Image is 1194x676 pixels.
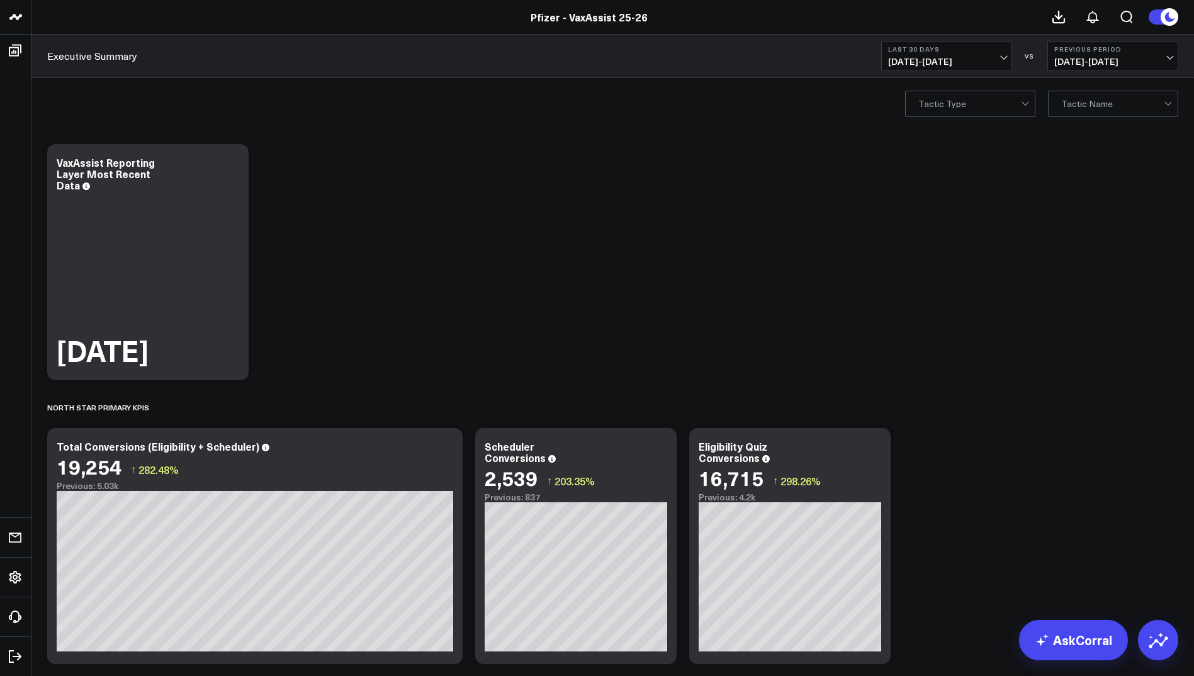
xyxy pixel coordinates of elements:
b: Previous Period [1054,45,1171,53]
div: 16,715 [699,466,763,489]
div: Previous: 5.03k [57,481,453,491]
span: ↑ [131,461,136,478]
div: 19,254 [57,455,121,478]
div: Scheduler Conversions [485,439,546,465]
div: Total Conversions (Eligibility + Scheduler) [57,439,259,453]
span: ↑ [547,473,552,489]
div: [DATE] [57,336,149,364]
div: North Star Primary KPIs [47,393,149,422]
div: Previous: 837 [485,492,667,502]
div: VS [1018,52,1041,60]
span: 282.48% [138,463,179,476]
div: VaxAssist Reporting Layer Most Recent Data [57,155,155,192]
button: Last 30 Days[DATE]-[DATE] [881,41,1012,71]
span: ↑ [773,473,778,489]
div: 2,539 [485,466,538,489]
a: Executive Summary [47,49,137,63]
span: 203.35% [555,474,595,488]
a: Pfizer - VaxAssist 25-26 [531,10,648,24]
div: Previous: 4.2k [699,492,881,502]
b: Last 30 Days [888,45,1005,53]
span: [DATE] - [DATE] [1054,57,1171,67]
a: AskCorral [1019,620,1128,660]
span: 298.26% [780,474,821,488]
div: Eligibility Quiz Conversions [699,439,767,465]
button: Previous Period[DATE]-[DATE] [1047,41,1178,71]
span: [DATE] - [DATE] [888,57,1005,67]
